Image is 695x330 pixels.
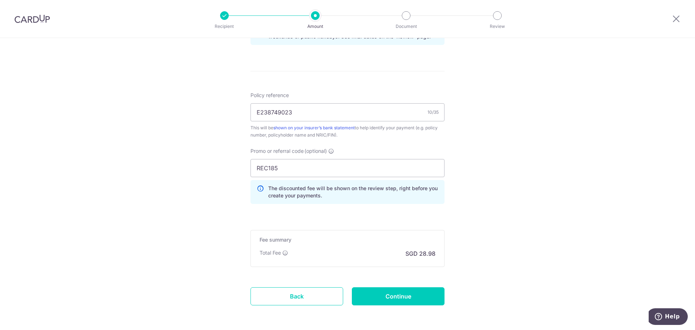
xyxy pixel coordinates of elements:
a: shown on your insurer’s bank statement [273,125,355,130]
span: (optional) [304,147,327,155]
span: Promo or referral code [250,147,304,155]
div: 10/35 [427,109,439,116]
p: Document [379,23,433,30]
p: Review [471,23,524,30]
img: CardUp [14,14,50,23]
h5: Fee summary [260,236,435,243]
input: Continue [352,287,445,305]
p: Recipient [198,23,251,30]
p: SGD 28.98 [405,249,435,258]
a: Back [250,287,343,305]
div: This will be to help identify your payment (e.g. policy number, policyholder name and NRIC/FIN). [250,124,445,139]
iframe: Opens a widget where you can find more information [649,308,688,326]
p: Total Fee [260,249,281,256]
p: Amount [288,23,342,30]
p: The discounted fee will be shown on the review step, right before you create your payments. [268,185,438,199]
label: Policy reference [250,92,289,99]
